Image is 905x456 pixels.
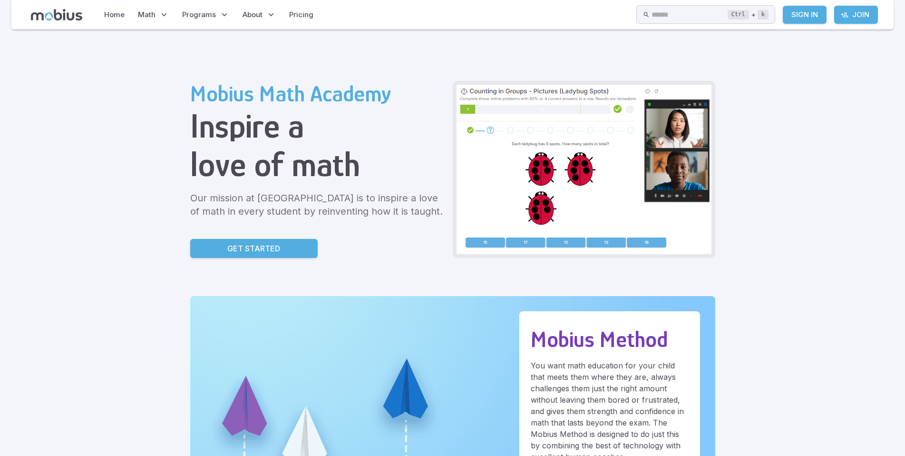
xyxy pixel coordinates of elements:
kbd: Ctrl [728,10,749,20]
a: Home [101,4,127,26]
h2: Mobius Method [531,327,689,352]
h1: love of math [190,145,445,184]
a: Pricing [286,4,316,26]
p: Get Started [227,243,280,254]
kbd: k [758,10,769,20]
h1: Inspire a [190,107,445,145]
h2: Mobius Math Academy [190,81,445,107]
a: Get Started [190,239,318,258]
div: + [728,9,769,20]
span: About [243,10,263,20]
img: Grade 2 Class [457,85,711,254]
span: Math [138,10,156,20]
span: Programs [182,10,216,20]
p: Our mission at [GEOGRAPHIC_DATA] is to inspire a love of math in every student by reinventing how... [190,191,445,218]
a: Sign In [783,6,827,24]
a: Join [834,6,878,24]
